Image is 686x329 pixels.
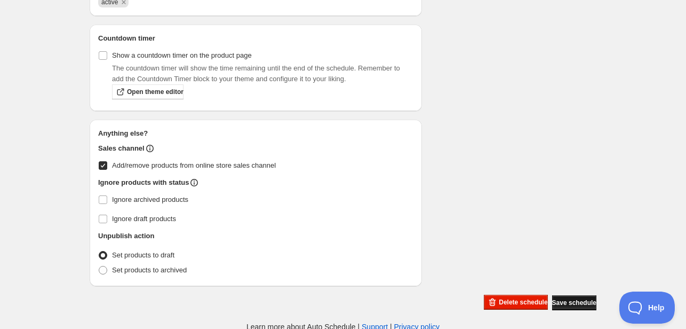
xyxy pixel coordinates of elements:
h2: Unpublish action [98,231,154,241]
span: Ignore draft products [112,215,176,223]
h2: Ignore products with status [98,177,189,188]
h2: Countdown timer [98,33,413,44]
span: Show a countdown timer on the product page [112,51,252,59]
h2: Sales channel [98,143,145,154]
a: Open theme editor [112,84,184,99]
p: The countdown timer will show the time remaining until the end of the schedule. Remember to add t... [112,63,413,84]
button: Save schedule [552,295,596,310]
span: Open theme editor [127,88,184,96]
span: Ignore archived products [112,195,188,203]
span: Set products to draft [112,251,174,259]
span: Delete schedule [499,298,547,307]
span: Save schedule [552,299,596,307]
span: Set products to archived [112,266,187,274]
button: Delete schedule [484,295,547,310]
h2: Anything else? [98,128,413,139]
iframe: Toggle Customer Support [619,292,675,324]
span: Add/remove products from online store sales channel [112,161,276,169]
